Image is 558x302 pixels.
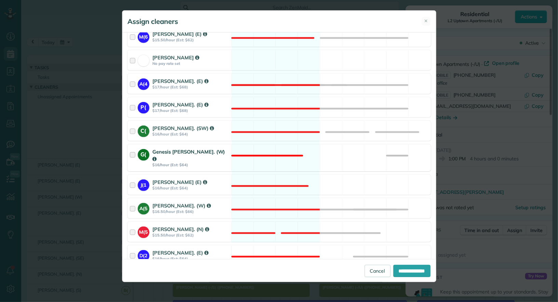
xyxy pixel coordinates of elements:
[153,249,208,256] strong: [PERSON_NAME]. (E)
[138,31,149,41] strong: M(6
[138,203,149,212] strong: A(5
[153,209,229,214] strong: $16.50/hour (Est: $66)
[153,125,214,131] strong: [PERSON_NAME]. (SW)
[153,85,229,89] strong: $17/hour (Est: $68)
[153,54,199,61] strong: [PERSON_NAME]
[153,78,208,84] strong: [PERSON_NAME]. (E)
[153,226,209,232] strong: [PERSON_NAME]. (N)
[153,38,229,42] strong: $15.50/hour (Est: $62)
[153,132,229,136] strong: $16/hour (Est: $64)
[365,265,391,277] a: Cancel
[153,202,211,209] strong: [PERSON_NAME]. (W)
[153,256,229,261] strong: $16/hour (Est: $64)
[153,108,229,113] strong: $17/hour (Est: $68)
[153,186,229,190] strong: $16/hour (Est: $64)
[138,227,149,236] strong: M(5
[153,61,229,66] strong: No pay rate set
[138,149,149,159] strong: G(
[153,162,229,167] strong: $16/hour (Est: $64)
[138,126,149,135] strong: C(
[138,250,149,259] strong: D(2
[153,101,208,108] strong: [PERSON_NAME]. (E)
[138,102,149,112] strong: P(
[153,148,225,162] strong: Genesis [PERSON_NAME]. (W)
[128,17,178,26] h5: Assign cleaners
[424,18,428,24] span: ✕
[153,179,207,185] strong: [PERSON_NAME] (E)
[153,233,229,238] strong: $15.50/hour (Est: $62)
[138,78,149,88] strong: A(4
[138,179,149,189] strong: J(1
[153,31,207,37] strong: [PERSON_NAME] (E)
